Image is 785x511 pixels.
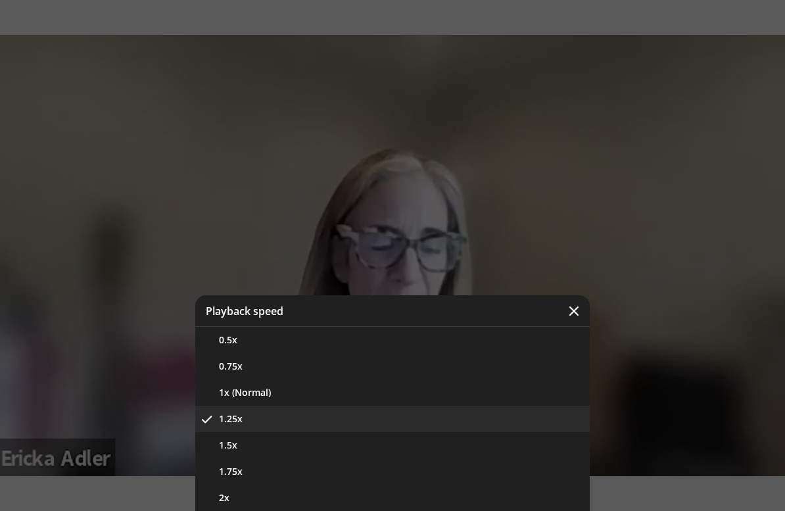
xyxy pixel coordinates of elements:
p: Playback speed [206,306,283,316]
button: 0.75x [195,353,590,379]
button: 1x (Normal) [195,379,590,406]
button: 0.5x [195,327,590,353]
button: 1.75x [195,458,590,485]
button: 1.5x [195,432,590,458]
button: 1.25x [195,406,590,432]
button: 2x [195,485,590,511]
